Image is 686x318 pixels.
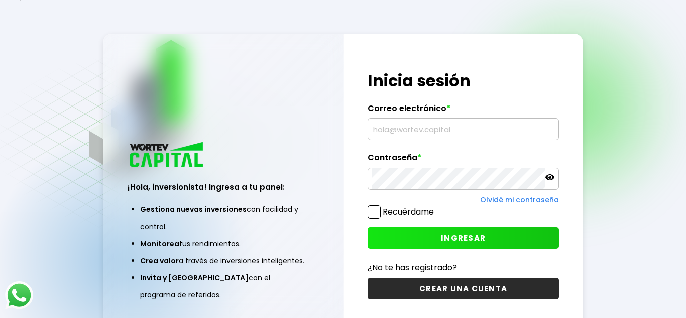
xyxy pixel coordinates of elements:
img: logo_wortev_capital [128,141,207,170]
h3: ¡Hola, inversionista! Ingresa a tu panel: [128,181,319,193]
a: Olvidé mi contraseña [480,195,559,205]
span: Crea valor [140,256,179,266]
button: CREAR UNA CUENTA [368,278,559,299]
li: tus rendimientos. [140,235,307,252]
p: ¿No te has registrado? [368,261,559,274]
label: Correo electrónico [368,103,559,119]
label: Contraseña [368,153,559,168]
li: con facilidad y control. [140,201,307,235]
span: Invita y [GEOGRAPHIC_DATA] [140,273,249,283]
img: logos_whatsapp-icon.242b2217.svg [5,281,33,309]
label: Recuérdame [383,206,434,218]
h1: Inicia sesión [368,69,559,93]
a: ¿No te has registrado?CREAR UNA CUENTA [368,261,559,299]
span: INGRESAR [441,233,486,243]
span: Gestiona nuevas inversiones [140,204,247,215]
li: a través de inversiones inteligentes. [140,252,307,269]
input: hola@wortev.capital [372,119,555,140]
li: con el programa de referidos. [140,269,307,303]
span: Monitorea [140,239,179,249]
button: INGRESAR [368,227,559,249]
